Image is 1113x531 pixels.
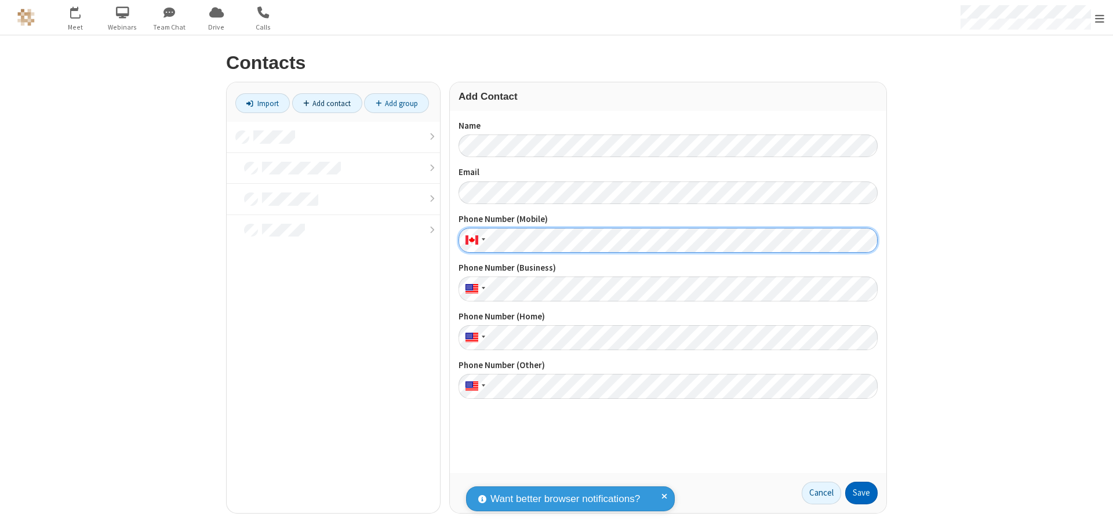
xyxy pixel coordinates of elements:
label: Email [459,166,878,179]
a: Add group [364,93,429,113]
span: Meet [54,22,97,32]
a: Add contact [292,93,362,113]
div: United States: + 1 [459,374,489,399]
span: Want better browser notifications? [490,492,640,507]
div: United States: + 1 [459,325,489,350]
label: Name [459,119,878,133]
label: Phone Number (Mobile) [459,213,878,226]
div: 3 [78,6,86,15]
img: QA Selenium DO NOT DELETE OR CHANGE [17,9,35,26]
span: Team Chat [148,22,191,32]
a: Cancel [802,482,841,505]
label: Phone Number (Home) [459,310,878,323]
a: Import [235,93,290,113]
label: Phone Number (Business) [459,261,878,275]
span: Webinars [101,22,144,32]
h3: Add Contact [459,91,878,102]
label: Phone Number (Other) [459,359,878,372]
span: Drive [195,22,238,32]
div: Canada: + 1 [459,228,489,253]
span: Calls [242,22,285,32]
div: United States: + 1 [459,277,489,301]
button: Save [845,482,878,505]
h2: Contacts [226,53,887,73]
